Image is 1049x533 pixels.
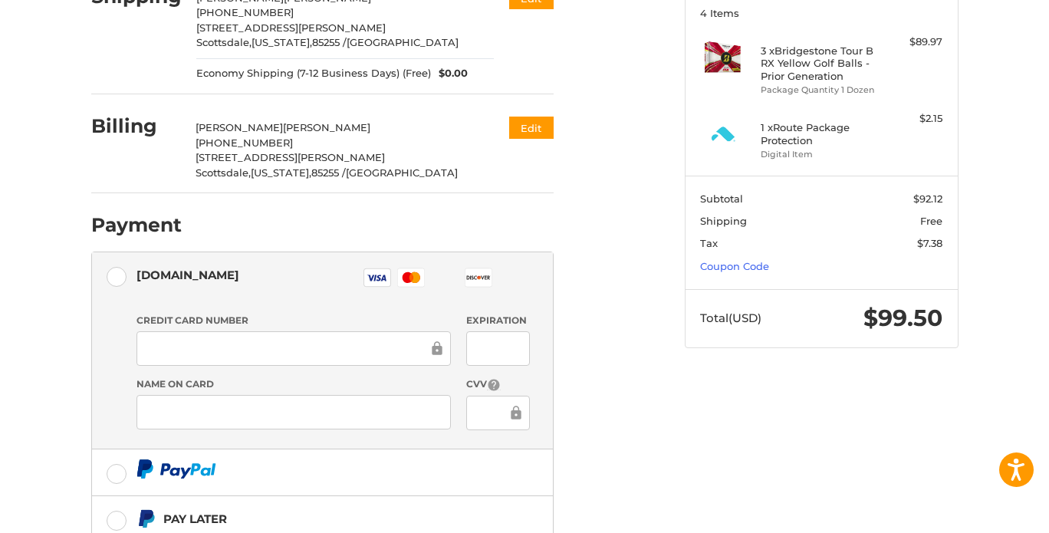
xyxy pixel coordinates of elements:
[196,166,251,179] span: Scottsdale,
[251,166,311,179] span: [US_STATE],
[761,148,878,161] li: Digital Item
[312,36,347,48] span: 85255 /
[196,6,294,18] span: [PHONE_NUMBER]
[466,377,530,392] label: CVV
[196,137,293,149] span: [PHONE_NUMBER]
[882,35,942,50] div: $89.97
[311,166,346,179] span: 85255 /
[136,509,156,528] img: Pay Later icon
[91,114,181,138] h2: Billing
[920,215,942,227] span: Free
[700,7,942,19] h3: 4 Items
[431,66,468,81] span: $0.00
[347,36,459,48] span: [GEOGRAPHIC_DATA]
[882,111,942,127] div: $2.15
[136,262,239,288] div: [DOMAIN_NAME]
[196,21,386,34] span: [STREET_ADDRESS][PERSON_NAME]
[700,215,747,227] span: Shipping
[163,506,457,531] div: Pay Later
[917,237,942,249] span: $7.38
[196,36,252,48] span: Scottsdale,
[700,260,769,272] a: Coupon Code
[136,314,451,327] label: Credit Card Number
[136,377,451,391] label: Name on Card
[466,314,530,327] label: Expiration
[700,192,743,205] span: Subtotal
[913,192,942,205] span: $92.12
[700,311,761,325] span: Total (USD)
[761,121,878,146] h4: 1 x Route Package Protection
[700,237,718,249] span: Tax
[136,459,216,479] img: PayPal icon
[283,121,370,133] span: [PERSON_NAME]
[196,151,385,163] span: [STREET_ADDRESS][PERSON_NAME]
[196,121,283,133] span: [PERSON_NAME]
[196,66,431,81] span: Economy Shipping (7-12 Business Days) (Free)
[346,166,458,179] span: [GEOGRAPHIC_DATA]
[252,36,312,48] span: [US_STATE],
[761,84,878,97] li: Package Quantity 1 Dozen
[91,213,182,237] h2: Payment
[761,44,878,82] h4: 3 x Bridgestone Tour B RX Yellow Golf Balls - Prior Generation
[509,117,554,139] button: Edit
[863,304,942,332] span: $99.50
